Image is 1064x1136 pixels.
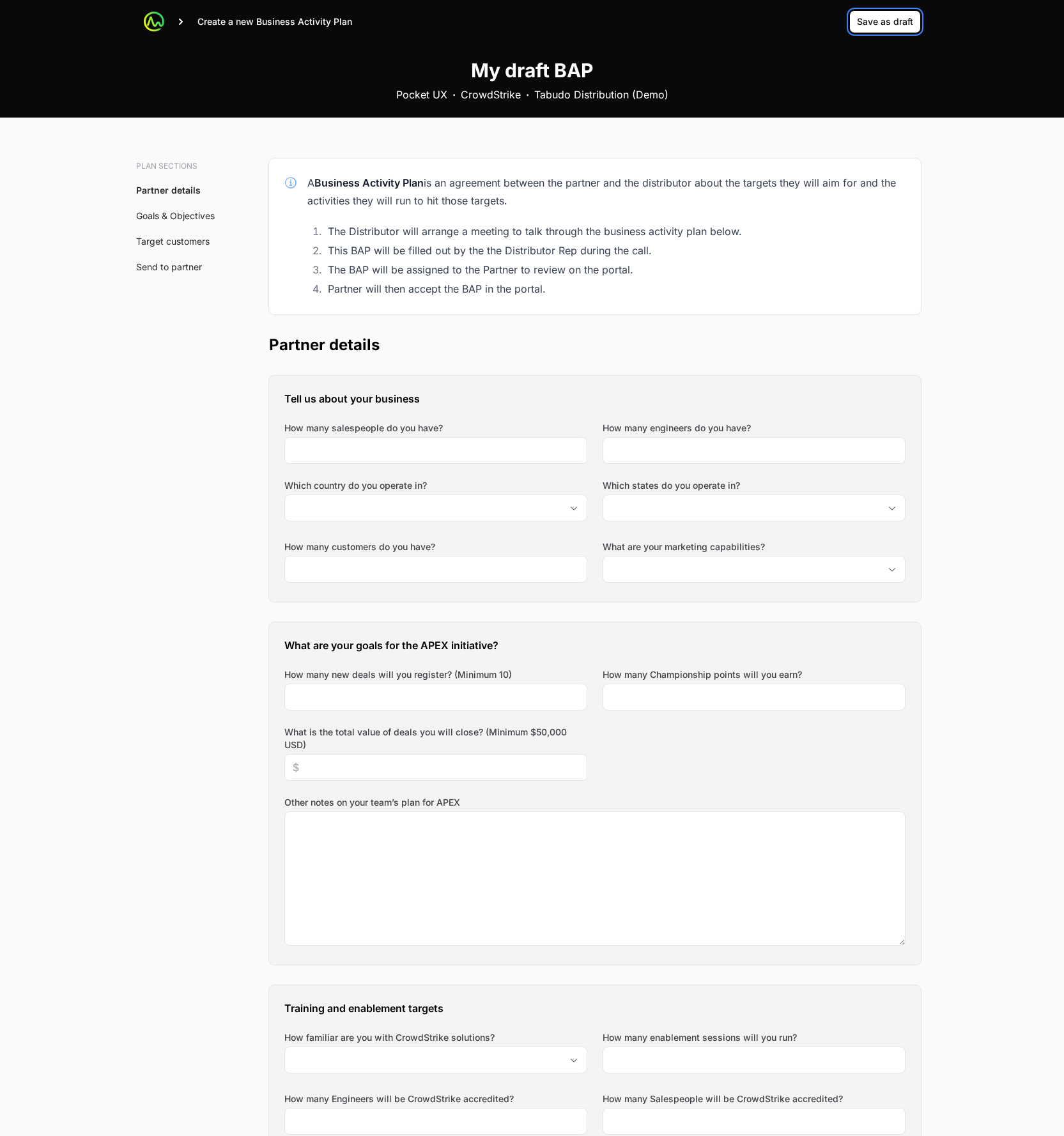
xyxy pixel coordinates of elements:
[879,495,905,521] div: Open
[603,479,906,492] label: Which states do you operate in?
[269,335,921,355] h2: Partner details
[879,556,905,582] div: Open
[526,87,529,102] b: ·
[603,668,802,681] label: How many Championship points will you earn?
[396,87,668,102] div: Pocket UX CrowdStrike Tabudo Distribution (Demo)
[293,760,579,775] input: $
[452,87,456,102] b: ·
[136,161,223,171] h3: Plan sections
[324,242,906,259] li: This BAP will be filled out by the the Distributor Rep during the call.
[284,796,906,809] label: Other notes on your team’s plan for APEX
[324,222,906,240] li: The Distributor will arrange a meeting to talk through the business activity plan below.
[136,210,215,221] a: Goals & Objectives
[284,638,906,653] h3: What are your goals for the APEX initiative?
[136,185,201,196] a: Partner details
[324,261,906,279] li: The BAP will be assigned to the Partner to review on the portal.
[603,541,906,553] label: What are your marketing capabilities?
[561,1047,587,1073] div: Open
[314,176,424,189] strong: Business Activity Plan
[284,668,512,681] label: How many new deals will you register? (Minimum 10)
[136,261,202,272] a: Send to partner
[324,280,906,298] li: Partner will then accept the BAP in the portal.
[284,391,906,406] h3: Tell us about your business
[307,174,906,210] div: A is an agreement between the partner and the distributor about the targets they will aim for and...
[603,1093,843,1105] label: How many Salespeople will be CrowdStrike accredited?
[284,1093,514,1105] label: How many Engineers will be CrowdStrike accredited?
[561,495,587,521] div: Open
[284,479,587,492] label: Which country do you operate in?
[849,10,921,33] button: Save as draft
[284,1001,906,1016] h3: Training and enablement targets
[857,14,913,29] span: Save as draft
[284,422,443,434] label: How many salespeople do you have?
[603,1031,797,1044] label: How many enablement sessions will you run?
[603,422,751,434] label: How many engineers do you have?
[284,726,587,751] label: What is the total value of deals you will close? (Minimum $50,000 USD)
[284,1031,587,1044] label: How familiar are you with CrowdStrike solutions?
[136,236,210,247] a: Target customers
[144,12,164,32] img: ActivitySource
[471,59,593,82] h1: My draft BAP
[284,541,435,553] label: How many customers do you have?
[197,15,352,28] p: Create a new Business Activity Plan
